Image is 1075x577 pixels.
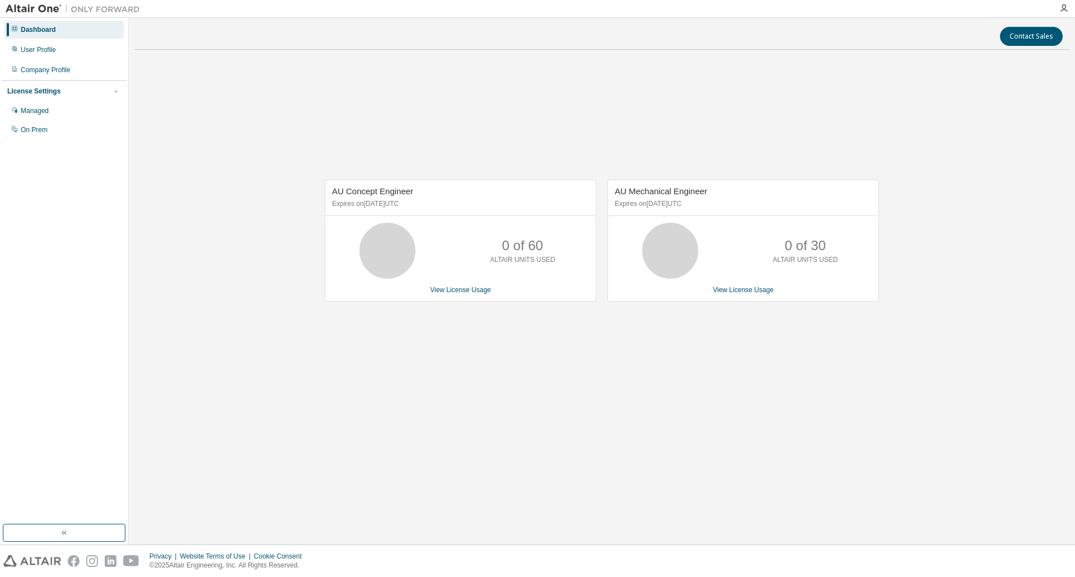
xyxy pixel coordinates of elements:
[332,199,586,209] p: Expires on [DATE] UTC
[21,65,71,74] div: Company Profile
[332,186,413,196] span: AU Concept Engineer
[3,555,61,567] img: altair_logo.svg
[68,555,80,567] img: facebook.svg
[21,106,49,115] div: Managed
[123,555,139,567] img: youtube.svg
[615,186,707,196] span: AU Mechanical Engineer
[86,555,98,567] img: instagram.svg
[6,3,146,15] img: Altair One
[180,552,254,561] div: Website Terms of Use
[254,552,308,561] div: Cookie Consent
[502,236,543,255] p: 0 of 60
[430,286,491,294] a: View License Usage
[21,25,56,34] div: Dashboard
[149,561,309,570] p: © 2025 Altair Engineering, Inc. All Rights Reserved.
[1000,27,1063,46] button: Contact Sales
[490,255,555,265] p: ALTAIR UNITS USED
[713,286,774,294] a: View License Usage
[7,87,60,96] div: License Settings
[105,555,116,567] img: linkedin.svg
[149,552,180,561] div: Privacy
[615,199,869,209] p: Expires on [DATE] UTC
[21,125,48,134] div: On Prem
[785,236,826,255] p: 0 of 30
[21,45,56,54] div: User Profile
[773,255,838,265] p: ALTAIR UNITS USED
